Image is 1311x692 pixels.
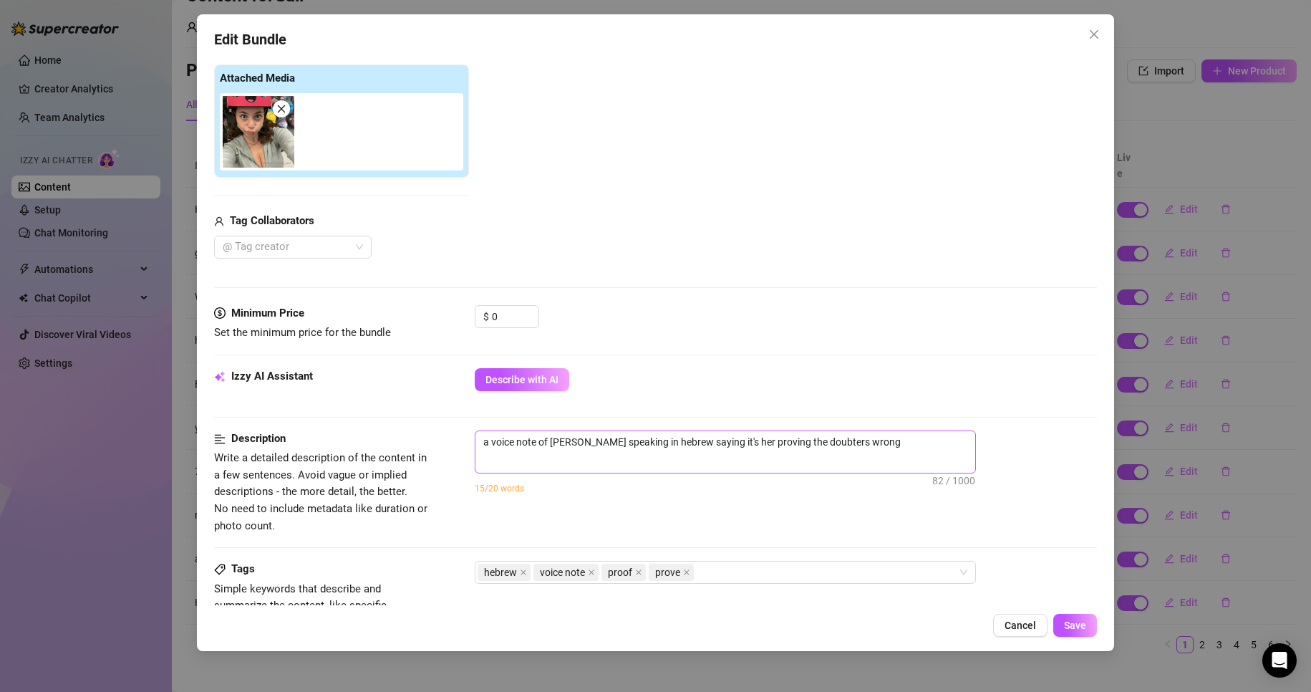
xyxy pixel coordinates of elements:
[214,582,387,629] span: Simple keywords that describe and summarize the content, like specific fetishes, positions, categ...
[475,431,975,453] textarea: a voice note of [PERSON_NAME] speaking in hebrew saying it's her proving the doubters wrong
[475,368,569,391] button: Describe with AI
[649,564,694,581] span: prove
[214,326,391,339] span: Set the minimum price for the bundle
[231,562,255,575] strong: Tags
[1083,23,1106,46] button: Close
[1262,643,1297,678] div: Open Intercom Messenger
[993,614,1048,637] button: Cancel
[478,564,531,581] span: hebrew
[655,564,680,580] span: prove
[214,29,286,51] span: Edit Bundle
[214,451,427,532] span: Write a detailed description of the content in a few sentences. Avoid vague or implied descriptio...
[1064,620,1086,631] span: Save
[231,307,304,319] strong: Minimum Price
[214,305,226,322] span: dollar
[231,370,313,383] strong: Izzy AI Assistant
[484,564,517,580] span: hebrew
[214,564,226,575] span: tag
[230,214,314,227] strong: Tag Collaborators
[231,432,286,445] strong: Description
[601,564,646,581] span: proof
[1083,29,1106,40] span: Close
[683,569,690,576] span: close
[220,72,295,85] strong: Attached Media
[485,374,558,385] span: Describe with AI
[214,213,224,230] span: user
[1088,29,1100,40] span: close
[223,96,294,168] img: media
[540,564,585,580] span: voice note
[276,104,286,114] span: close
[475,484,524,494] span: 15/20 words
[520,569,527,576] span: close
[635,569,642,576] span: close
[608,564,632,580] span: proof
[1053,614,1097,637] button: Save
[214,431,226,448] span: align-left
[533,564,599,581] span: voice note
[1005,620,1036,631] span: Cancel
[588,569,595,576] span: close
